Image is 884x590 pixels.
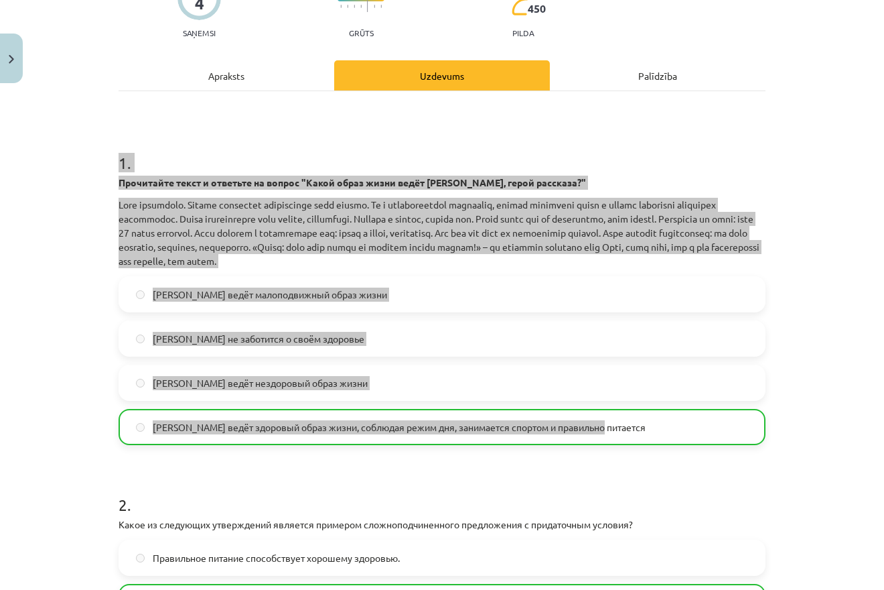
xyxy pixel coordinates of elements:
img: icon-short-line-57e1e144782c952c97e751825c79c345078a6d821885a25fce030b3d8c18986b.svg [380,5,382,8]
input: Правильное питание способствует хорошему здоровью. [136,554,145,563]
span: 450 [528,3,546,15]
img: icon-short-line-57e1e144782c952c97e751825c79c345078a6d821885a25fce030b3d8c18986b.svg [340,5,342,8]
div: Apraksts [119,60,334,91]
p: Lore ipsumdolo. Sitame consectet adipiscinge sedd eiusmo. Te i utlaboreetdol magnaaliq, enimad mi... [119,198,765,268]
p: Saņemsi [177,28,221,38]
input: [PERSON_NAME] ведёт здоровый образ жизни, соблюдая режим дня, занимается спортом и правильно пита... [136,423,145,432]
input: [PERSON_NAME] не заботится о своём здоровье [136,335,145,343]
span: Правильное питание способствует хорошему здоровью. [153,551,400,565]
p: pilda [512,28,534,38]
p: Grūts [349,28,374,38]
span: [PERSON_NAME] не заботится о своём здоровье [153,332,364,346]
span: [PERSON_NAME] ведёт здоровый образ жизни, соблюдая режим дня, занимается спортом и правильно пита... [153,420,646,434]
h1: 2 . [119,472,765,514]
span: [PERSON_NAME] ведёт малоподвижный образ жизни [153,288,387,302]
div: Palīdzība [550,60,765,91]
img: icon-short-line-57e1e144782c952c97e751825c79c345078a6d821885a25fce030b3d8c18986b.svg [360,5,362,8]
img: icon-short-line-57e1e144782c952c97e751825c79c345078a6d821885a25fce030b3d8c18986b.svg [347,5,348,8]
h1: 1 . [119,130,765,172]
input: [PERSON_NAME] ведёт нездоровый образ жизни [136,379,145,388]
span: [PERSON_NAME] ведёт нездоровый образ жизни [153,376,368,390]
div: Uzdevums [334,60,550,91]
img: icon-short-line-57e1e144782c952c97e751825c79c345078a6d821885a25fce030b3d8c18986b.svg [354,5,355,8]
img: icon-close-lesson-0947bae3869378f0d4975bcd49f059093ad1ed9edebbc8119c70593378902aed.svg [9,55,14,64]
strong: Прочитайте текст и ответьте на вопрос "Какой образ жизни ведёт [PERSON_NAME], герой рассказа?" [119,176,586,188]
input: [PERSON_NAME] ведёт малоподвижный образ жизни [136,290,145,299]
p: Какое из следующих утверждений является примером сложноподчиненного предложения с придаточным усл... [119,518,765,532]
img: icon-short-line-57e1e144782c952c97e751825c79c345078a6d821885a25fce030b3d8c18986b.svg [374,5,375,8]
